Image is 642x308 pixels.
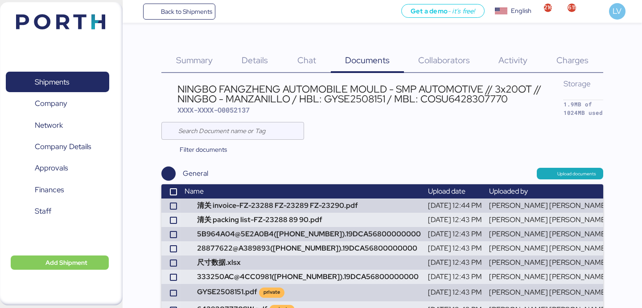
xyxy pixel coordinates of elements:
[6,201,109,222] a: Staff
[6,93,109,114] a: Company
[428,186,465,196] span: Upload date
[486,213,612,227] td: [PERSON_NAME] [PERSON_NAME]
[6,180,109,200] a: Finances
[183,168,208,179] div: General
[161,6,212,17] span: Back to Shipments
[486,270,612,284] td: [PERSON_NAME] [PERSON_NAME]
[486,199,612,213] td: [PERSON_NAME] [PERSON_NAME]
[537,168,603,179] button: Upload documents
[181,284,424,301] td: GYSE2508151.pdf
[6,137,109,157] a: Company Details
[424,284,486,301] td: [DATE] 12:43 PM
[345,54,390,66] span: Documents
[498,54,527,66] span: Activity
[143,4,216,20] a: Back to Shipments
[6,115,109,135] a: Network
[161,142,234,158] button: Filter documents
[128,4,143,19] button: Menu
[297,54,316,66] span: Chat
[418,54,470,66] span: Collaborators
[424,241,486,255] td: [DATE] 12:43 PM
[35,183,64,196] span: Finances
[511,6,531,16] div: English
[242,54,268,66] span: Details
[35,97,67,110] span: Company
[35,140,91,153] span: Company Details
[486,227,612,241] td: [PERSON_NAME] [PERSON_NAME]
[35,119,63,132] span: Network
[35,162,68,174] span: Approvals
[486,255,612,270] td: [PERSON_NAME] [PERSON_NAME]
[424,199,486,213] td: [DATE] 12:44 PM
[6,158,109,178] a: Approvals
[6,72,109,92] a: Shipments
[181,199,424,213] td: 清关 invoice-FZ-23288 FZ-23289 FZ-23290.pdf
[424,270,486,284] td: [DATE] 12:43 PM
[424,255,486,270] td: [DATE] 12:43 PM
[181,227,424,241] td: 5B964A04@5E2A0B4([PHONE_NUMBER]).19DCA56800000000
[564,78,591,89] span: Storage
[486,241,612,255] td: [PERSON_NAME] [PERSON_NAME]
[556,54,588,66] span: Charges
[424,227,486,241] td: [DATE] 12:43 PM
[181,241,424,255] td: 28877622@A389893([PHONE_NUMBER]).19DCA56800000000
[181,270,424,284] td: 333250AC@4CC0981([PHONE_NUMBER]).19DCA56800000000
[178,122,299,140] input: Search Document name or Tag
[177,105,250,114] span: XXXX-XXXX-O0052137
[176,54,213,66] span: Summary
[35,76,69,89] span: Shipments
[177,84,564,104] div: NINGBO FANGZHENG AUTOMOBILE MOULD - SMP AUTOMOTIVE // 3x20OT // NINGBO - MANZANILLO / HBL: GYSE25...
[185,186,204,196] span: Name
[557,170,596,178] span: Upload documents
[180,144,227,155] span: Filter documents
[45,257,87,268] span: Add Shipment
[11,255,109,270] button: Add Shipment
[181,255,424,270] td: 尺寸数据.xlsx
[613,5,621,17] span: LV
[486,284,612,301] td: [PERSON_NAME] [PERSON_NAME]
[35,205,51,218] span: Staff
[263,288,280,296] div: private
[424,213,486,227] td: [DATE] 12:43 PM
[564,100,603,117] div: 1.9MB of 1024MB used
[181,213,424,227] td: 清关 packing list-FZ-23288 89 90.pdf
[489,186,528,196] span: Uploaded by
